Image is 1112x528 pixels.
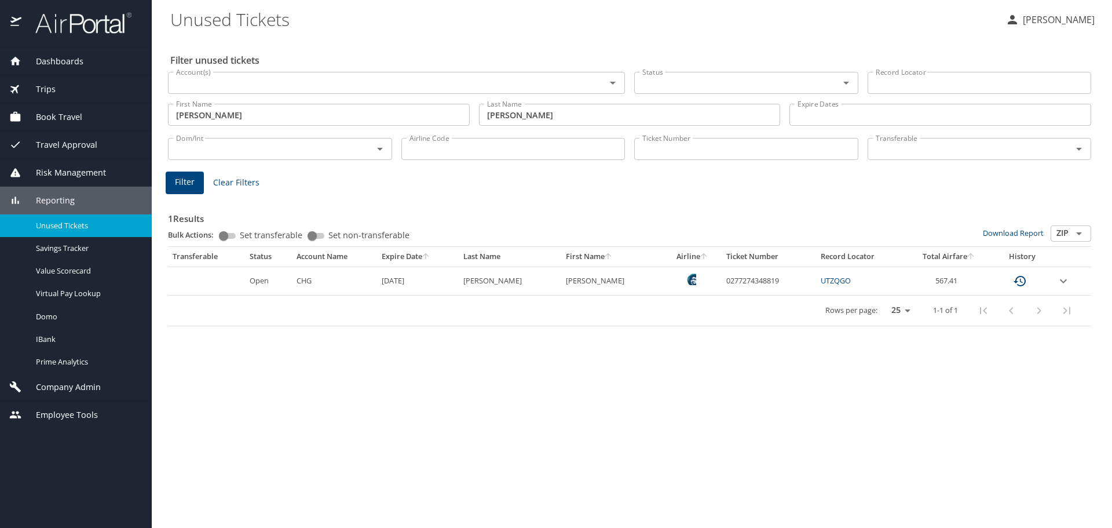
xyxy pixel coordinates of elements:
[173,252,240,262] div: Transferable
[21,139,97,151] span: Travel Approval
[821,275,851,286] a: UTZQGO
[21,83,56,96] span: Trips
[21,111,82,123] span: Book Travel
[21,381,101,394] span: Company Admin
[605,253,613,261] button: sort
[168,247,1091,326] table: custom pagination table
[882,302,915,319] select: rows per page
[993,247,1052,267] th: History
[825,307,877,314] p: Rows per page:
[372,141,388,157] button: Open
[292,267,377,295] td: CHG
[983,228,1044,238] a: Download Report
[967,253,975,261] button: sort
[377,267,459,295] td: [DATE]
[21,166,106,179] span: Risk Management
[816,247,905,267] th: Record Locator
[36,220,138,231] span: Unused Tickets
[722,267,816,295] td: 0277274348819
[561,267,664,295] td: [PERSON_NAME]
[1056,274,1070,288] button: expand row
[1071,141,1087,157] button: Open
[933,307,958,314] p: 1-1 of 1
[36,243,138,254] span: Savings Tracker
[377,247,459,267] th: Expire Date
[36,311,138,322] span: Domo
[36,334,138,345] span: IBank
[209,172,264,194] button: Clear Filters
[21,409,98,421] span: Employee Tools
[722,247,816,267] th: Ticket Number
[245,247,292,267] th: Status
[838,75,854,91] button: Open
[1071,225,1087,242] button: Open
[170,51,1093,70] h2: Filter unused tickets
[245,267,292,295] td: Open
[36,265,138,276] span: Value Scorecard
[21,55,83,68] span: Dashboards
[1001,9,1099,30] button: [PERSON_NAME]
[605,75,621,91] button: Open
[168,230,223,240] p: Bulk Actions:
[292,247,377,267] th: Account Name
[905,247,993,267] th: Total Airfare
[166,172,204,194] button: Filter
[10,12,23,34] img: icon-airportal.png
[168,205,1091,225] h3: 1 Results
[561,247,664,267] th: First Name
[685,274,696,285] img: Alaska Airlines
[1019,13,1095,27] p: [PERSON_NAME]
[36,356,138,367] span: Prime Analytics
[21,194,75,207] span: Reporting
[23,12,131,34] img: airportal-logo.png
[700,253,708,261] button: sort
[328,231,409,239] span: Set non-transferable
[36,288,138,299] span: Virtual Pay Lookup
[459,267,561,295] td: [PERSON_NAME]
[213,176,259,190] span: Clear Filters
[459,247,561,267] th: Last Name
[170,1,996,37] h1: Unused Tickets
[664,247,722,267] th: Airline
[422,253,430,261] button: sort
[175,175,195,190] span: Filter
[905,267,993,295] td: 567.41
[240,231,302,239] span: Set transferable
